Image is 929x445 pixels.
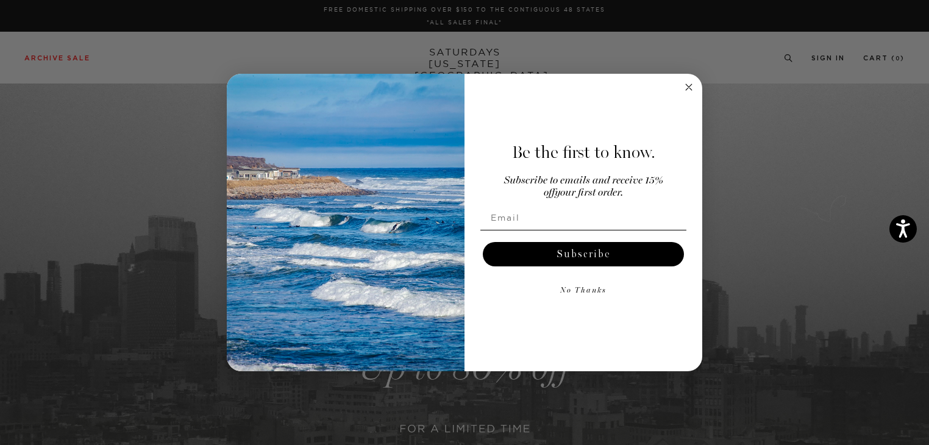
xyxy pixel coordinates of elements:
img: underline [480,230,686,230]
input: Email [480,205,686,230]
button: No Thanks [480,279,686,303]
span: Subscribe to emails and receive 15% [504,176,663,186]
span: Be the first to know. [512,142,655,163]
span: off [544,188,555,198]
img: 125c788d-000d-4f3e-b05a-1b92b2a23ec9.jpeg [227,74,464,371]
button: Subscribe [483,242,684,266]
button: Close dialog [682,80,696,94]
span: your first order. [555,188,623,198]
